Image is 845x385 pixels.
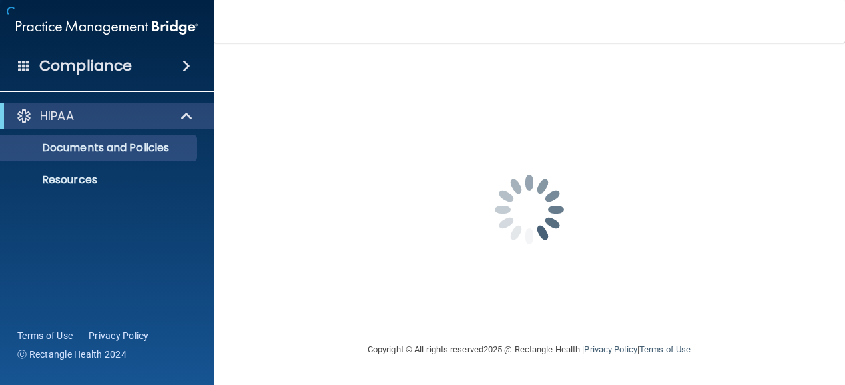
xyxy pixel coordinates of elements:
a: Terms of Use [17,329,73,342]
span: Ⓒ Rectangle Health 2024 [17,348,127,361]
img: spinner.e123f6fc.gif [463,143,596,276]
div: Copyright © All rights reserved 2025 @ Rectangle Health | | [286,328,773,371]
p: Resources [9,173,191,187]
a: HIPAA [16,108,194,124]
a: Privacy Policy [89,329,149,342]
a: Privacy Policy [584,344,637,354]
p: HIPAA [40,108,74,124]
img: PMB logo [16,14,198,41]
h4: Compliance [39,57,132,75]
p: Documents and Policies [9,141,191,155]
a: Terms of Use [639,344,691,354]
